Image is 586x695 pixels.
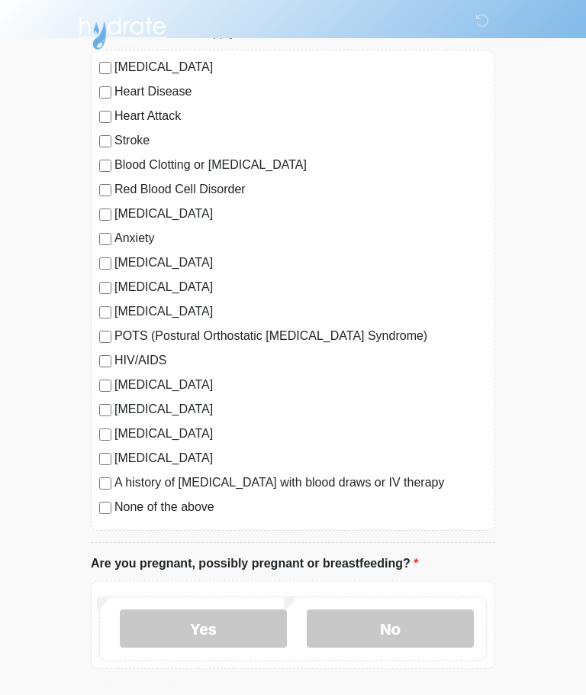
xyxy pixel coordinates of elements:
[114,474,487,492] label: A history of [MEDICAL_DATA] with blood draws or IV therapy
[99,453,111,465] input: [MEDICAL_DATA]
[76,11,169,50] img: Hydrate IV Bar - Arcadia Logo
[99,502,111,514] input: None of the above
[99,380,111,392] input: [MEDICAL_DATA]
[114,400,487,419] label: [MEDICAL_DATA]
[114,131,487,150] label: Stroke
[114,58,487,76] label: [MEDICAL_DATA]
[114,449,487,467] label: [MEDICAL_DATA]
[114,82,487,101] label: Heart Disease
[99,86,111,99] input: Heart Disease
[99,477,111,490] input: A history of [MEDICAL_DATA] with blood draws or IV therapy
[114,278,487,296] label: [MEDICAL_DATA]
[114,229,487,247] label: Anxiety
[114,107,487,125] label: Heart Attack
[99,184,111,196] input: Red Blood Cell Disorder
[99,111,111,123] input: Heart Attack
[307,609,474,648] label: No
[114,498,487,516] label: None of the above
[99,233,111,245] input: Anxiety
[99,428,111,441] input: [MEDICAL_DATA]
[99,355,111,367] input: HIV/AIDS
[114,180,487,199] label: Red Blood Cell Disorder
[99,208,111,221] input: [MEDICAL_DATA]
[99,257,111,270] input: [MEDICAL_DATA]
[114,205,487,223] label: [MEDICAL_DATA]
[99,160,111,172] input: Blood Clotting or [MEDICAL_DATA]
[99,404,111,416] input: [MEDICAL_DATA]
[99,331,111,343] input: POTS (Postural Orthostatic [MEDICAL_DATA] Syndrome)
[114,302,487,321] label: [MEDICAL_DATA]
[99,135,111,147] input: Stroke
[114,351,487,370] label: HIV/AIDS
[99,282,111,294] input: [MEDICAL_DATA]
[99,62,111,74] input: [MEDICAL_DATA]
[91,554,418,573] label: Are you pregnant, possibly pregnant or breastfeeding?
[114,327,487,345] label: POTS (Postural Orthostatic [MEDICAL_DATA] Syndrome)
[99,306,111,318] input: [MEDICAL_DATA]
[114,254,487,272] label: [MEDICAL_DATA]
[114,425,487,443] label: [MEDICAL_DATA]
[114,156,487,174] label: Blood Clotting or [MEDICAL_DATA]
[120,609,287,648] label: Yes
[114,376,487,394] label: [MEDICAL_DATA]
